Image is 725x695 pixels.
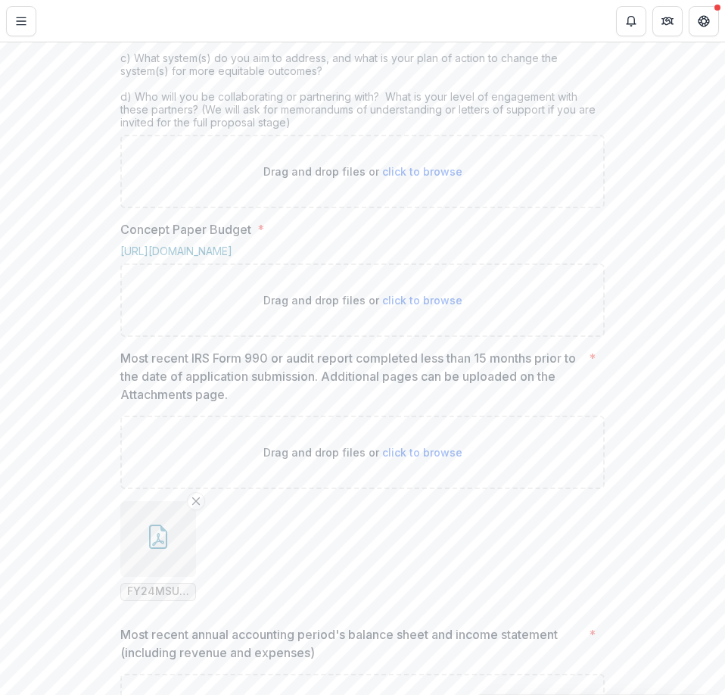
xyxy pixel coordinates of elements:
p: Drag and drop files or [263,444,462,460]
p: Most recent annual accounting period's balance sheet and income statement (including revenue and ... [120,625,583,662]
p: Drag and drop files or [263,164,462,179]
p: Drag and drop files or [263,292,462,308]
button: Remove File [187,492,205,510]
button: Get Help [689,6,719,36]
button: Toggle Menu [6,6,36,36]
span: FY24MSUUniformReportRevision.pdf [127,585,189,598]
div: Remove FileFY24MSUUniformReportRevision.pdf [120,501,196,601]
button: Partners [652,6,683,36]
button: Notifications [616,6,646,36]
p: Most recent IRS Form 990 or audit report completed less than 15 months prior to the date of appli... [120,349,583,404]
span: click to browse [382,294,462,307]
span: click to browse [382,446,462,459]
p: Concept Paper Budget [120,220,251,238]
span: click to browse [382,165,462,178]
a: [URL][DOMAIN_NAME] [120,245,232,257]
